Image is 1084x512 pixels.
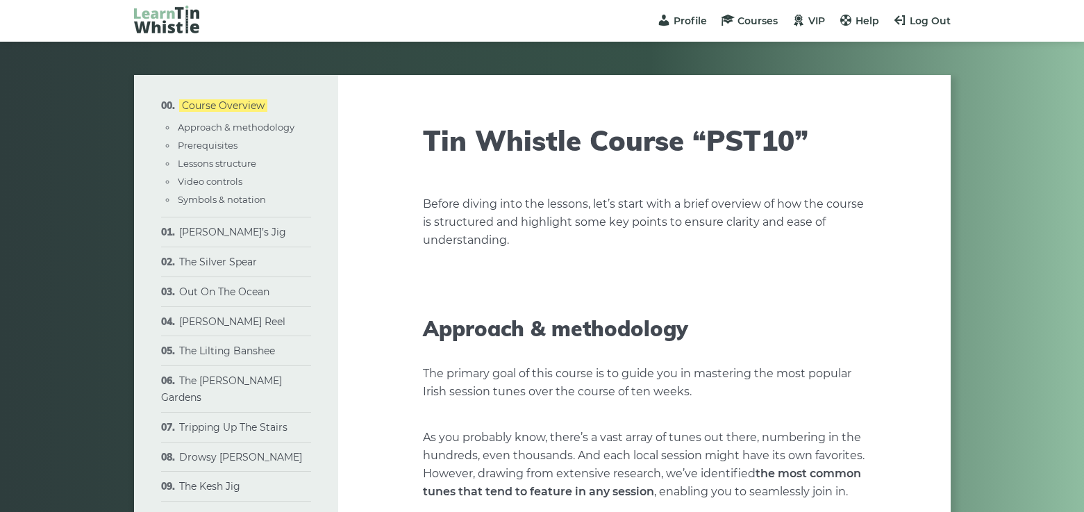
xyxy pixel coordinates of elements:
p: The primary goal of this course is to guide you in mastering the most popular Irish session tunes... [423,365,866,401]
a: Profile [657,15,707,27]
a: VIP [792,15,825,27]
span: VIP [808,15,825,27]
a: [PERSON_NAME] Reel [179,315,285,328]
a: Help [839,15,879,27]
span: Log Out [910,15,951,27]
a: The Lilting Banshee [179,345,275,357]
a: The Silver Spear [179,256,257,268]
a: Course Overview [179,99,267,112]
h2: Approach & methodology [423,316,866,341]
a: The Kesh Jig [179,480,240,493]
p: As you probably know, there’s a vast array of tunes out there, numbering in the hundreds, even th... [423,429,866,501]
a: The [PERSON_NAME] Gardens [161,374,282,404]
p: Before diving into the lessons, let’s start with a brief overview of how the course is structured... [423,195,866,249]
a: Drowsy [PERSON_NAME] [179,451,302,463]
img: LearnTinWhistle.com [134,6,199,33]
a: Approach & methodology [178,122,294,133]
a: Tripping Up The Stairs [179,421,287,433]
a: Video controls [178,176,242,187]
a: Symbols & notation [178,194,266,205]
a: Out On The Ocean [179,286,269,298]
a: Courses [721,15,778,27]
h1: Tin Whistle Course “PST10” [423,124,866,157]
a: Lessons structure [178,158,256,169]
a: [PERSON_NAME]’s Jig [179,226,286,238]
span: Help [856,15,879,27]
span: Courses [737,15,778,27]
a: Log Out [893,15,951,27]
a: Prerequisites [178,140,237,151]
span: Profile [674,15,707,27]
